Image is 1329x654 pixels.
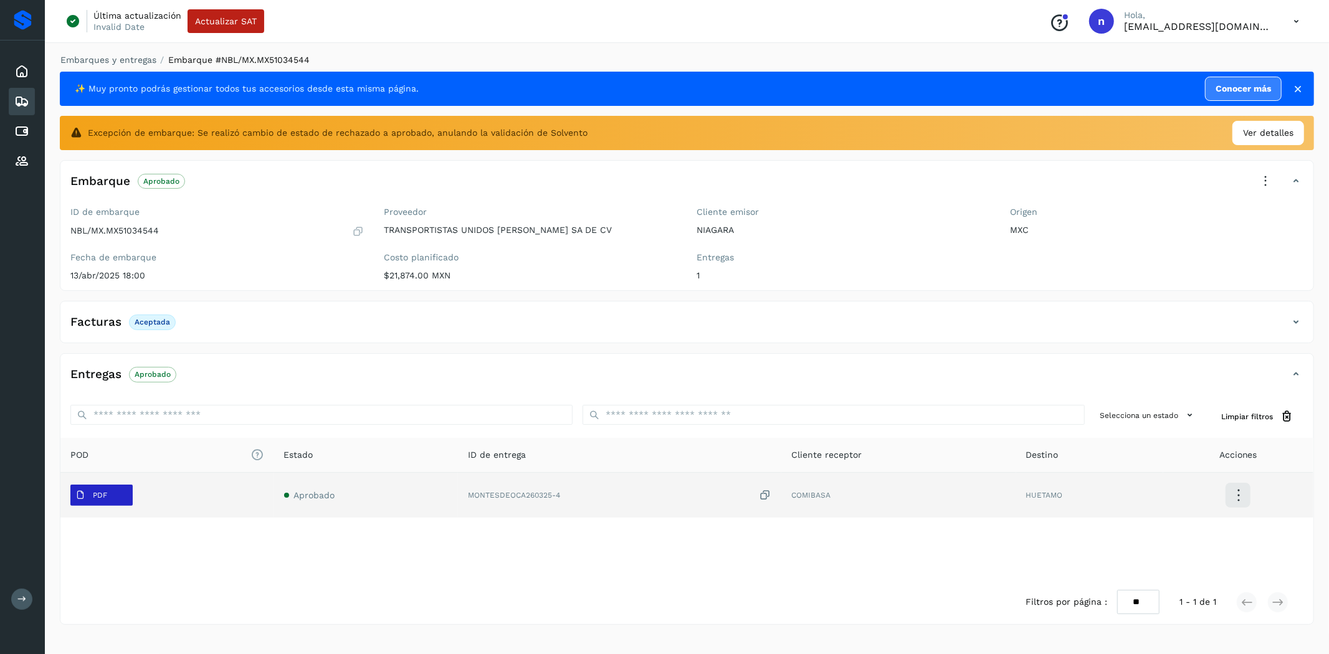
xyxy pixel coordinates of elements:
div: FacturasAceptada [60,311,1313,343]
p: PDF [93,491,107,500]
p: MXC [1010,225,1303,235]
div: Inicio [9,58,35,85]
p: 13/abr/2025 18:00 [70,270,364,281]
button: PDF [70,485,133,506]
label: ID de embarque [70,207,364,217]
div: Embarques [9,88,35,115]
p: NBL/MX.MX51034544 [70,225,159,236]
p: Invalid Date [93,21,145,32]
div: Proveedores [9,148,35,175]
p: niagara+prod@solvento.mx [1124,21,1274,32]
div: EmbarqueAprobado [60,171,1313,202]
a: Embarques y entregas [60,55,156,65]
p: $21,874.00 MXN [384,270,677,281]
td: COMIBASA [781,473,1016,518]
span: Ver detalles [1243,126,1293,140]
span: Destino [1026,448,1059,462]
h4: Entregas [70,367,121,382]
span: Aprobado [294,490,335,500]
p: 1 [697,270,991,281]
span: Limpiar filtros [1221,411,1273,422]
label: Costo planificado [384,252,677,263]
span: Embarque #NBL/MX.MX51034544 [168,55,310,65]
span: ✨ Muy pronto podrás gestionar todos tus accesorios desde esta misma página. [75,82,419,95]
label: Fecha de embarque [70,252,364,263]
a: Conocer más [1205,77,1282,101]
label: Entregas [697,252,991,263]
td: HUETAMO [1016,473,1163,518]
p: Aprobado [135,370,171,379]
div: EntregasAprobado [60,364,1313,395]
p: Hola, [1124,10,1274,21]
div: MONTESDEOCA260325-4 [468,489,771,502]
span: Acciones [1219,448,1257,462]
label: Origen [1010,207,1303,217]
span: Excepción de embarque: Se realizó cambio de estado de rechazado a aprobado, anulando la validació... [88,126,588,140]
nav: breadcrumb [60,54,1314,67]
p: NIAGARA [697,225,991,235]
span: Filtros por página : [1026,595,1107,609]
span: 1 - 1 de 1 [1179,595,1216,609]
p: Aprobado [143,177,179,186]
label: Cliente emisor [697,207,991,217]
span: Actualizar SAT [195,17,257,26]
p: TRANSPORTISTAS UNIDOS [PERSON_NAME] SA DE CV [384,225,677,235]
p: Última actualización [93,10,181,21]
button: Actualizar SAT [188,9,264,33]
span: ID de entrega [468,448,526,462]
button: Limpiar filtros [1211,405,1303,428]
label: Proveedor [384,207,677,217]
span: POD [70,448,264,462]
div: Cuentas por pagar [9,118,35,145]
span: Cliente receptor [791,448,862,462]
h4: Embarque [70,174,130,189]
h4: Facturas [70,315,121,329]
span: Estado [284,448,313,462]
p: Aceptada [135,318,170,326]
button: Selecciona un estado [1095,405,1201,425]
